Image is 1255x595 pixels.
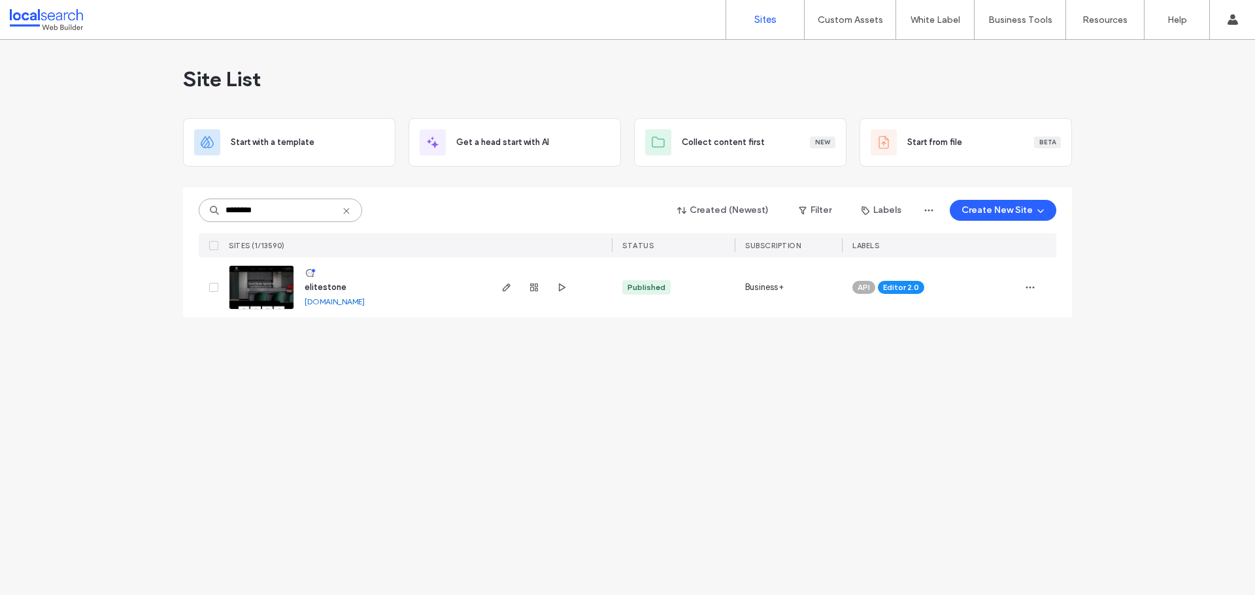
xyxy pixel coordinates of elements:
div: Start from fileBeta [860,118,1072,167]
span: Editor 2.0 [883,281,919,293]
span: API [858,281,870,293]
button: Created (Newest) [666,200,780,221]
a: [DOMAIN_NAME] [305,297,365,306]
label: Help [1167,14,1187,25]
label: Custom Assets [818,14,883,25]
span: Help [29,9,56,21]
div: Collect content firstNew [634,118,846,167]
span: LABELS [852,241,879,250]
span: SUBSCRIPTION [745,241,801,250]
div: Beta [1034,137,1061,148]
span: Business+ [745,281,784,294]
label: Sites [754,14,777,25]
label: White Label [911,14,960,25]
span: Get a head start with AI [456,136,549,149]
div: Published [627,281,665,293]
label: Business Tools [988,14,1052,25]
div: New [810,137,835,148]
button: Create New Site [950,200,1056,221]
span: SITES (1/13590) [229,241,285,250]
span: Collect content first [682,136,765,149]
span: Start with a template [231,136,314,149]
label: Resources [1082,14,1128,25]
button: Labels [850,200,913,221]
div: Get a head start with AI [409,118,621,167]
span: STATUS [622,241,654,250]
button: Filter [786,200,845,221]
a: elitestone [305,282,346,292]
span: Site List [183,66,261,92]
span: Start from file [907,136,962,149]
div: Start with a template [183,118,395,167]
